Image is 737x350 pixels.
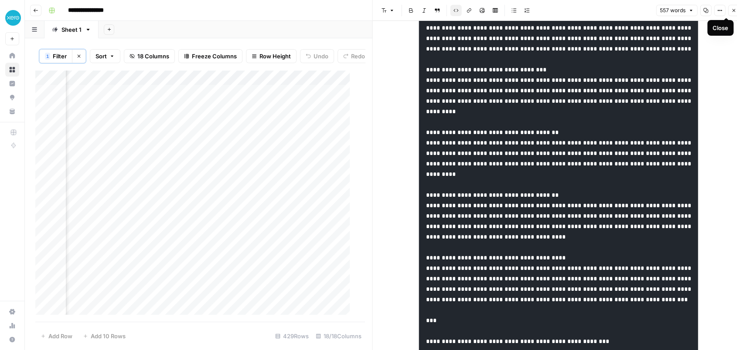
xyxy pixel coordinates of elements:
div: Sheet 1 [61,25,82,34]
a: Home [5,49,19,63]
a: Browse [5,63,19,77]
button: Row Height [246,49,297,63]
span: Undo [314,52,328,61]
button: Freeze Columns [178,49,242,63]
button: Workspace: XeroOps [5,7,19,29]
button: Redo [338,49,371,63]
a: Opportunities [5,91,19,104]
button: Sort [90,49,120,63]
div: 1 [45,53,50,60]
a: Your Data [5,104,19,118]
span: Filter [53,52,67,61]
span: 557 words [660,7,686,14]
div: 18/18 Columns [312,329,365,343]
span: Redo [351,52,365,61]
img: XeroOps Logo [5,10,21,26]
span: 18 Columns [137,52,169,61]
span: 1 [46,53,49,60]
a: Sheet 1 [44,21,99,38]
div: Close [713,24,728,32]
button: Add 10 Rows [78,329,131,343]
span: Add 10 Rows [91,332,126,340]
button: Add Row [35,329,78,343]
span: Row Height [259,52,291,61]
button: Help + Support [5,333,19,347]
button: Undo [300,49,334,63]
a: Settings [5,305,19,319]
a: Insights [5,77,19,91]
span: Freeze Columns [192,52,237,61]
button: 18 Columns [124,49,175,63]
button: 1Filter [39,49,72,63]
span: Add Row [48,332,72,340]
a: Usage [5,319,19,333]
button: 557 words [656,5,697,16]
span: Sort [96,52,107,61]
div: 429 Rows [272,329,312,343]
